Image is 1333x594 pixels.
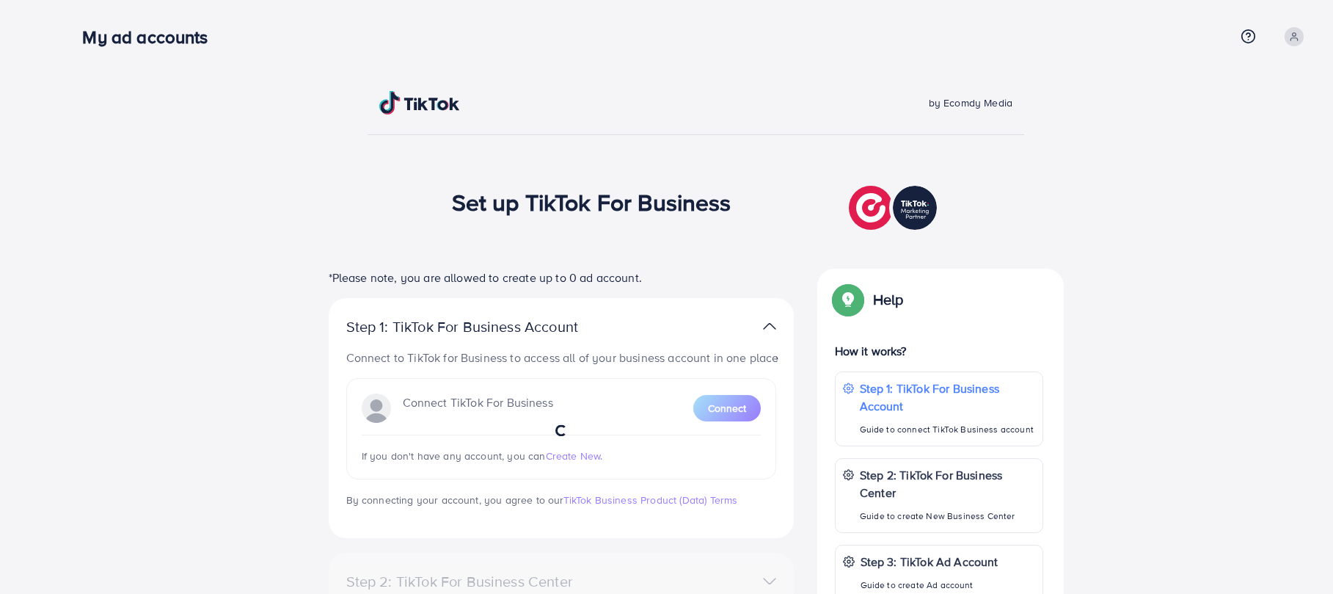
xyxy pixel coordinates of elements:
[452,188,731,216] h1: Set up TikTok For Business
[929,95,1012,110] span: by Ecomdy Media
[860,466,1035,501] p: Step 2: TikTok For Business Center
[835,286,861,313] img: Popup guide
[849,182,941,233] img: TikTok partner
[861,576,998,594] p: Guide to create Ad account
[763,316,776,337] img: TikTok partner
[329,269,794,286] p: *Please note, you are allowed to create up to 0 ad account.
[835,342,1043,360] p: How it works?
[861,553,998,571] p: Step 3: TikTok Ad Account
[860,507,1035,525] p: Guide to create New Business Center
[873,291,904,308] p: Help
[860,380,1035,415] p: Step 1: TikTok For Business Account
[860,421,1035,438] p: Guide to connect TikTok Business account
[346,318,625,336] p: Step 1: TikTok For Business Account
[82,26,219,48] h3: My ad accounts
[379,91,460,115] img: TikTok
